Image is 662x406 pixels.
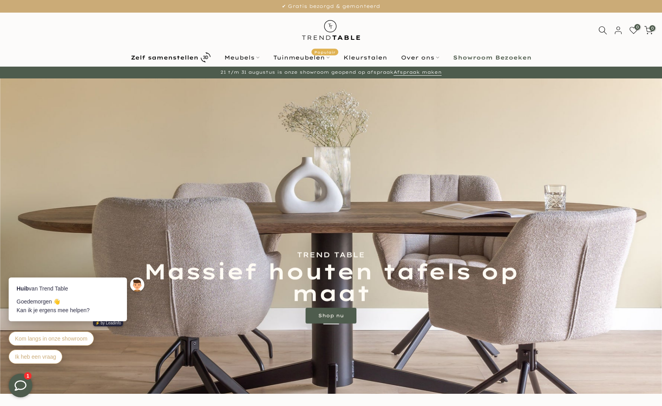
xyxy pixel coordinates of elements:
[306,308,356,324] a: Shop nu
[131,55,198,60] b: Zelf samenstellen
[124,50,217,64] a: Zelf samenstellen
[393,69,442,76] a: Afspraak maken
[453,55,531,60] b: Showroom Bezoeken
[336,53,394,62] a: Kleurstalen
[311,48,338,55] span: Populair
[649,25,655,31] span: 0
[394,53,446,62] a: Over ons
[297,13,365,48] img: trend-table
[1,366,40,405] iframe: toggle-frame
[266,53,336,62] a: TuinmeubelenPopulair
[1,239,155,374] iframe: bot-iframe
[634,24,640,30] span: 0
[446,53,538,62] a: Showroom Bezoeken
[10,2,652,11] p: ✔ Gratis bezorgd & gemonteerd
[629,26,638,35] a: 0
[217,53,266,62] a: Meubels
[644,26,653,35] a: 0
